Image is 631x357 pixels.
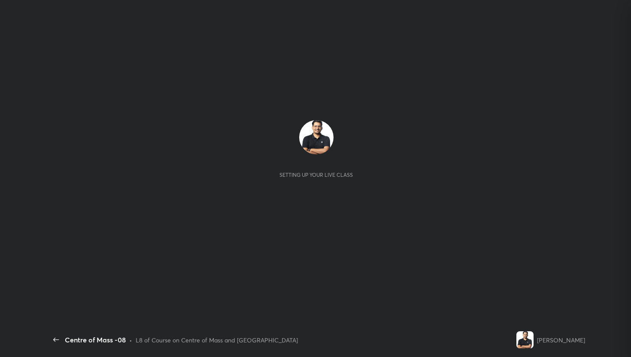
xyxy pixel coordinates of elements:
[129,336,132,345] div: •
[516,331,534,348] img: ceabdeb00eb74dbfa2d72374b0a91b33.jpg
[136,336,298,345] div: L8 of Course on Centre of Mass and [GEOGRAPHIC_DATA]
[537,336,585,345] div: [PERSON_NAME]
[65,335,126,345] div: Centre of Mass -08
[299,120,334,154] img: ceabdeb00eb74dbfa2d72374b0a91b33.jpg
[279,172,353,178] div: Setting up your live class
